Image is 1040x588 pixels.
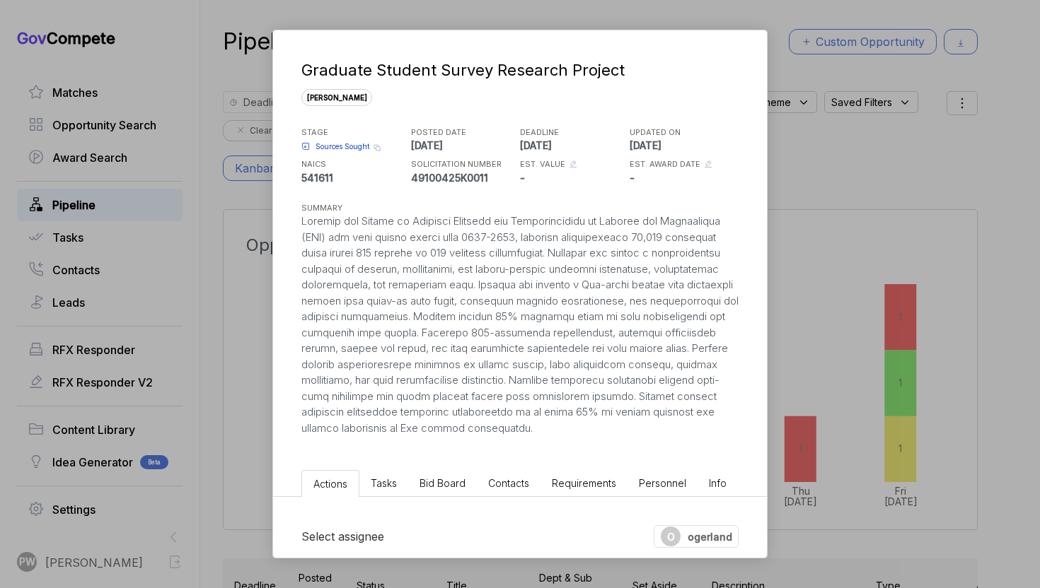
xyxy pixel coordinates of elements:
[411,138,517,153] p: [DATE]
[301,127,408,139] h5: STAGE
[552,477,616,489] span: Requirements
[688,529,732,544] span: ogerland
[301,528,384,545] h5: Select assignee
[639,477,686,489] span: Personnel
[411,170,517,185] p: 49100425K0011
[520,127,626,139] h5: DEADLINE
[420,477,466,489] span: Bid Board
[371,477,397,489] span: Tasks
[488,477,529,489] span: Contacts
[301,213,739,436] div: Loremip dol Sitame co Adipisci Elitsedd eiu Temporincididu ut Laboree dol Magnaaliqua (ENI) adm v...
[301,202,716,214] h5: SUMMARY
[301,89,372,106] span: [PERSON_NAME]
[411,158,517,170] h5: SOLICITATION NUMBER
[520,158,565,170] h5: EST. VALUE
[520,170,626,185] p: -
[667,529,675,544] span: O
[301,170,408,185] p: 541611
[411,127,517,139] h5: POSTED DATE
[301,158,408,170] h5: NAICS
[301,141,369,152] a: Sources Sought
[313,478,347,490] span: Actions
[709,477,727,489] span: Info
[630,170,736,185] p: -
[520,138,626,153] p: [DATE]
[301,59,733,82] div: Graduate Student Survey Research Project
[316,141,369,152] span: Sources Sought
[630,158,700,170] h5: EST. AWARD DATE
[630,138,736,153] p: [DATE]
[630,127,736,139] h5: UPDATED ON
